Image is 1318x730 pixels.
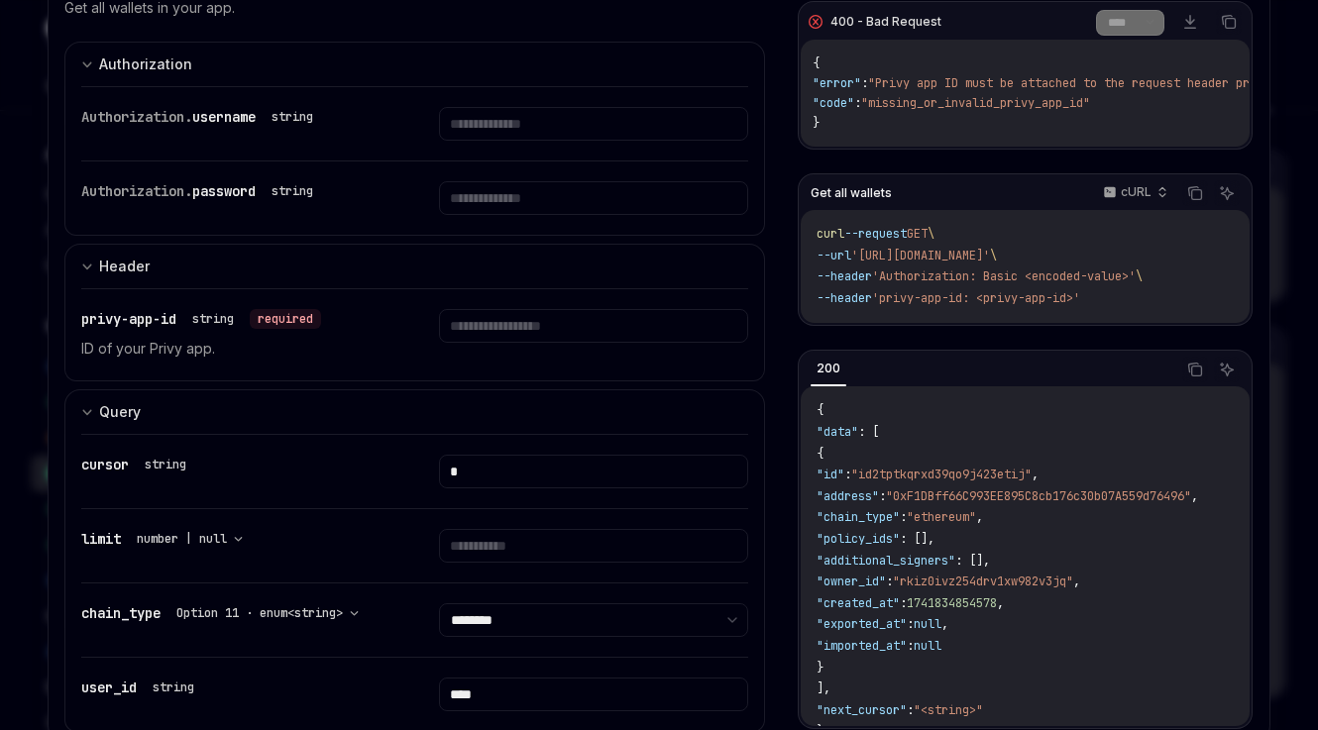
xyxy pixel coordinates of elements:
[817,248,851,263] span: --url
[817,268,872,284] span: --header
[844,467,851,482] span: :
[900,531,934,547] span: : [],
[64,42,765,86] button: expand input section
[99,255,150,278] div: Header
[811,185,892,201] span: Get all wallets
[192,108,256,126] span: username
[813,95,854,111] span: "code"
[250,309,321,329] div: required
[145,457,186,472] div: string
[81,678,137,696] span: user_id
[81,603,367,623] div: chain_type
[851,248,990,263] span: '[URL][DOMAIN_NAME]'
[813,75,861,91] span: "error"
[872,290,1080,306] span: 'privy-app-id: <privy-app-id>'
[153,679,194,695] div: string
[817,402,824,418] span: {
[817,638,907,654] span: "imported_at"
[990,248,997,263] span: \
[1032,467,1039,482] span: ,
[1191,488,1198,504] span: ,
[192,182,256,200] span: password
[81,530,121,548] span: limit
[81,310,176,328] span: privy-app-id
[900,509,907,525] span: :
[811,357,846,380] div: 200
[872,268,1136,284] span: 'Authorization: Basic <encoded-value>'
[893,574,1073,589] span: "rkiz0ivz254drv1xw982v3jq"
[928,226,934,242] span: \
[81,107,321,127] div: Authorization.username
[272,183,313,199] div: string
[81,456,129,473] span: cursor
[976,509,983,525] span: ,
[907,226,928,242] span: GET
[851,467,1032,482] span: "id2tptkqrxd39qo9j423etij"
[272,109,313,125] div: string
[1121,184,1152,200] p: cURL
[858,424,879,440] span: : [
[907,616,914,632] span: :
[914,616,941,632] span: null
[861,75,868,91] span: :
[99,52,192,76] div: Authorization
[99,400,141,424] div: Query
[813,115,820,131] span: }
[830,14,941,30] div: 400 - Bad Request
[81,604,161,622] span: chain_type
[817,488,879,504] span: "address"
[813,55,820,71] span: {
[941,616,948,632] span: ,
[64,244,765,288] button: expand input section
[817,574,886,589] span: "owner_id"
[81,529,251,549] div: limit
[914,638,941,654] span: null
[1092,176,1176,210] button: cURL
[81,181,321,201] div: Authorization.password
[861,95,1090,111] span: "missing_or_invalid_privy_app_id"
[1073,574,1080,589] span: ,
[1214,357,1240,382] button: Ask AI
[1136,268,1143,284] span: \
[817,660,824,676] span: }
[1216,9,1242,35] button: Copy the contents from the code block
[879,488,886,504] span: :
[817,226,844,242] span: curl
[817,553,955,569] span: "additional_signers"
[817,424,858,440] span: "data"
[81,678,202,697] div: user_id
[907,595,997,611] span: 1741834854578
[817,595,900,611] span: "created_at"
[1182,180,1208,206] button: Copy the contents from the code block
[886,574,893,589] span: :
[907,509,976,525] span: "ethereum"
[192,311,234,327] div: string
[1182,357,1208,382] button: Copy the contents from the code block
[907,702,914,718] span: :
[81,182,192,200] span: Authorization.
[81,337,391,361] p: ID of your Privy app.
[997,595,1004,611] span: ,
[817,509,900,525] span: "chain_type"
[914,702,983,718] span: "<string>"
[854,95,861,111] span: :
[900,595,907,611] span: :
[81,309,321,329] div: privy-app-id
[817,467,844,482] span: "id"
[817,616,907,632] span: "exported_at"
[817,531,900,547] span: "policy_ids"
[64,389,765,434] button: expand input section
[817,290,872,306] span: --header
[81,455,194,474] div: cursor
[817,680,830,696] span: ],
[817,702,907,718] span: "next_cursor"
[817,446,824,462] span: {
[907,638,914,654] span: :
[955,553,990,569] span: : [],
[886,488,1191,504] span: "0xF1DBff66C993EE895C8cb176c30b07A559d76496"
[844,226,907,242] span: --request
[81,108,192,126] span: Authorization.
[1214,180,1240,206] button: Ask AI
